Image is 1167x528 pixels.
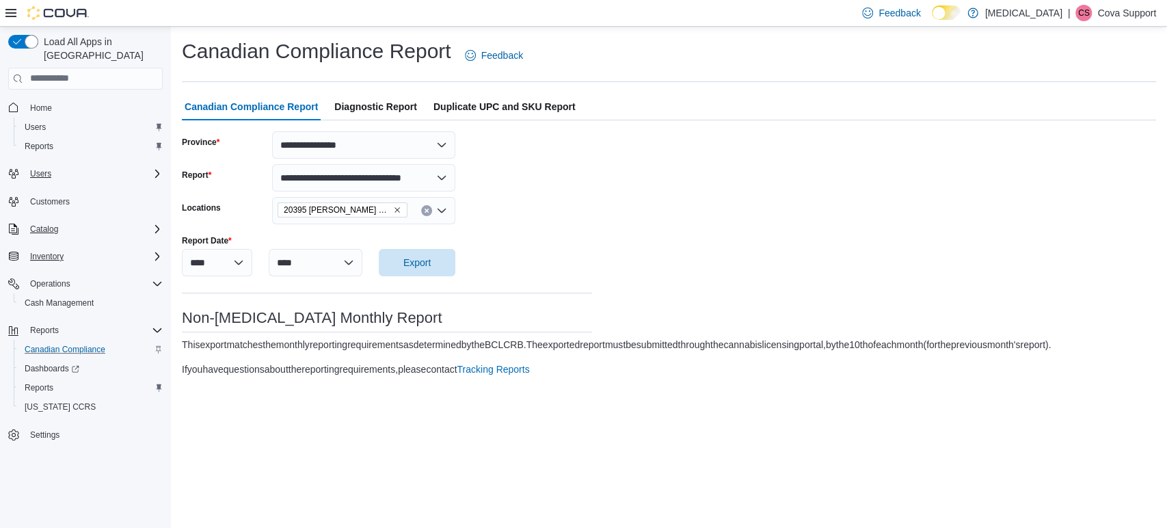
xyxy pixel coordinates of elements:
span: Dashboards [25,363,79,374]
a: Customers [25,194,75,210]
span: Inventory [25,248,163,265]
a: Users [19,119,51,135]
div: This export matches the monthly reporting requirements as determined by the BC LCRB. The exported... [182,338,1051,352]
p: [MEDICAL_DATA] [985,5,1062,21]
span: Feedback [878,6,920,20]
span: Reports [19,380,163,396]
a: Feedback [459,42,528,69]
a: Settings [25,427,65,443]
button: Reports [14,137,168,156]
span: Customers [25,193,163,210]
button: Reports [25,322,64,339]
button: Cash Management [14,293,168,313]
button: Users [14,118,168,137]
a: Reports [19,380,59,396]
span: Catalog [30,224,58,235]
span: Reports [25,322,163,339]
label: Report Date [182,235,232,246]
h3: Non-[MEDICAL_DATA] Monthly Report [182,310,592,326]
span: Settings [30,430,59,440]
button: Home [3,98,168,118]
button: Settings [3,425,168,445]
span: Reports [25,141,53,152]
span: Feedback [481,49,523,62]
span: Export [403,256,431,269]
span: Settings [25,426,163,443]
span: Cash Management [25,298,94,308]
span: Customers [30,196,70,207]
button: Users [25,166,57,182]
span: Dashboards [19,360,163,377]
a: Dashboards [14,359,168,378]
button: Inventory [25,248,69,265]
span: Inventory [30,251,64,262]
a: [US_STATE] CCRS [19,399,101,415]
span: Operations [25,276,163,292]
span: 20395 [PERSON_NAME] Hwy [284,203,390,217]
span: Reports [25,382,53,393]
button: Reports [3,321,168,340]
div: If you have questions about the reporting requirements, please contact [182,362,530,376]
input: Dark Mode [932,5,961,20]
a: Tracking Reports [457,364,529,375]
span: Canadian Compliance Report [185,93,318,120]
button: Open list of options [436,205,447,216]
span: Home [30,103,52,114]
button: Catalog [3,220,168,239]
button: Operations [3,274,168,293]
button: Operations [25,276,76,292]
span: 20395 Lougheed Hwy [278,202,407,217]
button: Remove 20395 Lougheed Hwy from selection in this group [393,206,401,214]
button: Canadian Compliance [14,340,168,359]
span: Washington CCRS [19,399,163,415]
label: Province [182,137,219,148]
span: Users [30,168,51,179]
p: Cova Support [1097,5,1156,21]
span: Users [19,119,163,135]
button: [US_STATE] CCRS [14,397,168,417]
span: Users [25,122,46,133]
button: Export [379,249,455,276]
img: Cova [27,6,89,20]
button: Users [3,164,168,183]
label: Locations [182,202,221,213]
p: | [1068,5,1071,21]
a: Canadian Compliance [19,341,111,358]
span: Catalog [25,221,163,237]
label: Report [182,170,211,181]
span: Reports [30,325,59,336]
button: Catalog [25,221,64,237]
a: Home [25,100,57,116]
span: CS [1078,5,1090,21]
nav: Complex example [8,92,163,481]
span: Canadian Compliance [25,344,105,355]
button: Reports [14,378,168,397]
span: Duplicate UPC and SKU Report [433,93,576,120]
span: Reports [19,138,163,155]
span: Diagnostic Report [334,93,417,120]
div: Cova Support [1075,5,1092,21]
button: Clear input [421,205,432,216]
span: Canadian Compliance [19,341,163,358]
a: Cash Management [19,295,99,311]
span: Cash Management [19,295,163,311]
button: Inventory [3,247,168,266]
span: Load All Apps in [GEOGRAPHIC_DATA] [38,35,163,62]
span: Home [25,99,163,116]
a: Dashboards [19,360,85,377]
span: [US_STATE] CCRS [25,401,96,412]
h1: Canadian Compliance Report [182,38,451,65]
span: Operations [30,278,70,289]
button: Customers [3,192,168,211]
span: Users [25,166,163,182]
a: Reports [19,138,59,155]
